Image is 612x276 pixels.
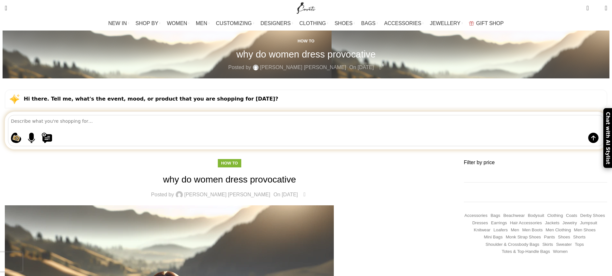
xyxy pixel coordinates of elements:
[216,20,252,26] span: CUSTOMIZING
[430,17,463,30] a: JEWELLERY
[580,213,605,219] a: Derby shoes (233 items)
[485,242,539,248] a: Shoulder & Crossbody Bags (672 items)
[563,220,577,226] a: Jewelry (427 items)
[574,227,596,233] a: Men Shoes (1,372 items)
[493,227,508,233] a: Loafers (193 items)
[566,213,577,219] a: Coats (432 items)
[334,17,355,30] a: SHOES
[136,17,161,30] a: SHOP BY
[5,173,454,186] h1: why do women dress provocative
[575,242,584,248] a: Tops (3,134 items)
[136,20,158,26] span: SHOP BY
[108,20,127,26] span: NEW IN
[544,234,555,240] a: Pants (1,419 items)
[361,17,377,30] a: BAGS
[221,161,238,165] a: How to
[503,213,525,219] a: Beachwear (451 items)
[502,249,550,255] a: Totes & Top-Handle Bags (361 items)
[583,2,592,14] a: 0
[511,227,519,233] a: Men (1,906 items)
[545,220,559,226] a: Jackets (1,265 items)
[510,220,542,226] a: Hair Accessories (245 items)
[273,192,298,197] time: On [DATE]
[384,20,421,26] span: ACCESSORIES
[528,213,544,219] a: Bodysuit (156 items)
[594,2,600,14] div: My Wishlist
[184,192,271,197] a: [PERSON_NAME] [PERSON_NAME]
[196,20,208,26] span: MEN
[301,191,308,199] a: 0
[430,20,460,26] span: JEWELLERY
[216,17,254,30] a: CUSTOMIZING
[253,65,259,70] img: author-avatar
[108,17,129,30] a: NEW IN
[595,6,600,11] span: 0
[491,213,500,219] a: Bags (1,744 items)
[196,17,209,30] a: MEN
[465,213,488,219] a: Accessories (745 items)
[474,227,491,233] a: Knitwear (496 items)
[472,220,488,226] a: Dresses (9,809 items)
[261,17,293,30] a: DESIGNERS
[484,234,503,240] a: Mini Bags (367 items)
[506,234,541,240] a: Monk strap shoes (262 items)
[167,20,187,26] span: WOMEN
[381,63,386,67] span: 0
[334,20,352,26] span: SHOES
[299,17,328,30] a: CLOTHING
[261,20,291,26] span: DESIGNERS
[573,234,586,240] a: Shorts (328 items)
[299,20,326,26] span: CLOTHING
[349,65,374,70] time: On [DATE]
[464,159,607,166] h3: Filter by price
[558,234,570,240] a: Shoes (294 items)
[546,227,571,233] a: Men Clothing (418 items)
[587,3,592,8] span: 0
[556,242,572,248] a: Sweater (254 items)
[228,63,251,72] span: Posted by
[2,2,10,14] a: Search
[553,249,568,255] a: Women (22,454 items)
[580,220,597,226] a: Jumpsuit (156 items)
[167,17,190,30] a: WOMEN
[542,242,553,248] a: Skirts (1,103 items)
[295,5,317,10] a: Site logo
[297,39,314,43] a: How to
[305,190,310,195] span: 0
[469,17,504,30] a: GIFT SHOP
[260,63,346,72] a: [PERSON_NAME] [PERSON_NAME]
[236,49,376,60] h1: why do women dress provocative
[176,191,183,198] img: author-avatar
[476,20,504,26] span: GIFT SHOP
[469,21,474,25] img: GiftBag
[2,17,610,30] div: Main navigation
[547,213,563,219] a: Clothing (19,179 items)
[151,192,174,197] span: Posted by
[384,17,424,30] a: ACCESSORIES
[377,63,384,72] a: 0
[522,227,543,233] a: Men Boots (296 items)
[361,20,375,26] span: BAGS
[491,220,507,226] a: Earrings (192 items)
